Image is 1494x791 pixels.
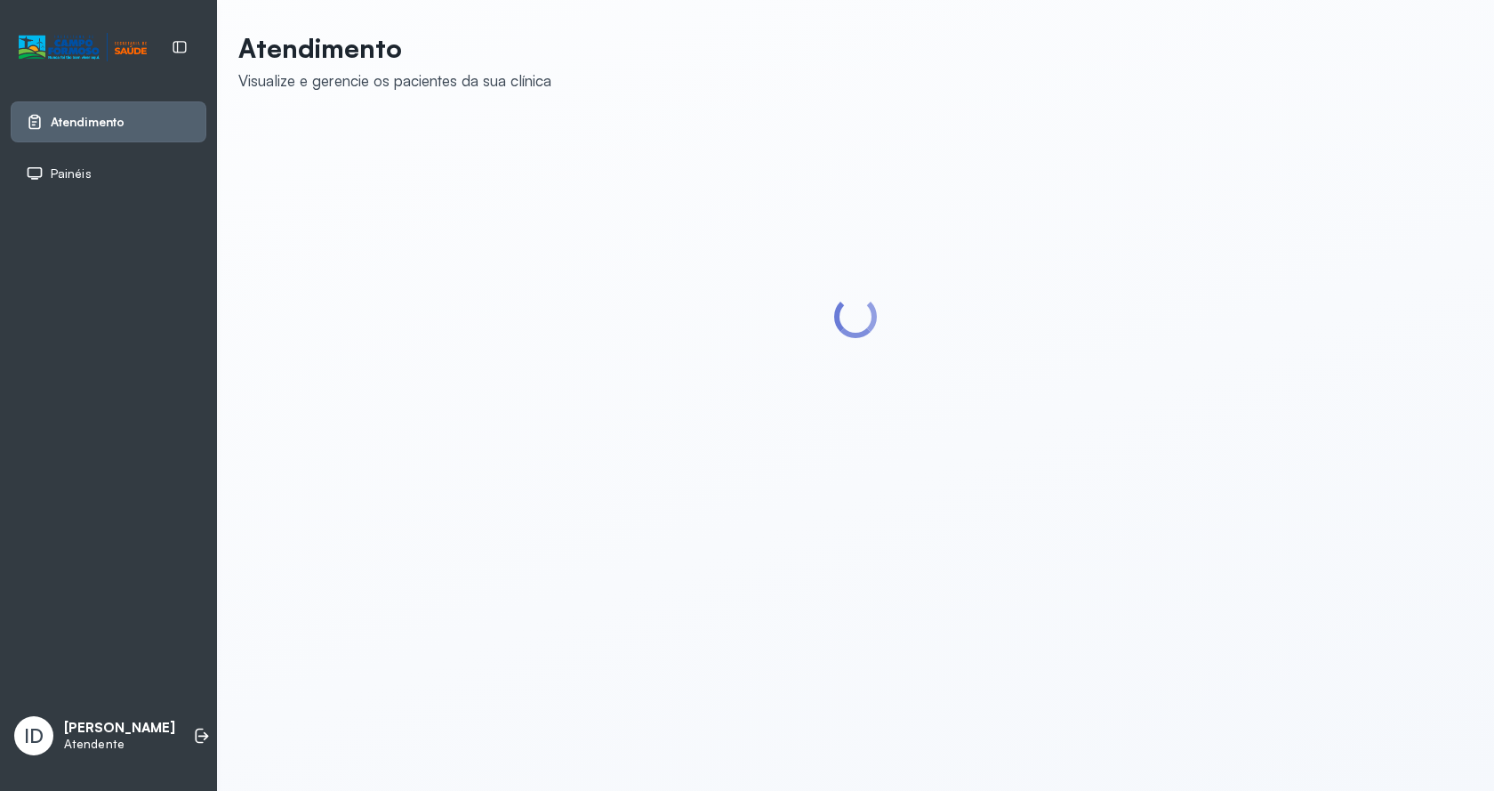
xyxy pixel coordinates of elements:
[19,33,147,62] img: Logotipo do estabelecimento
[24,724,44,747] span: ID
[51,115,124,130] span: Atendimento
[26,113,191,131] a: Atendimento
[51,166,92,182] span: Painéis
[64,737,175,752] p: Atendente
[238,32,551,64] p: Atendimento
[64,720,175,737] p: [PERSON_NAME]
[238,71,551,90] div: Visualize e gerencie os pacientes da sua clínica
